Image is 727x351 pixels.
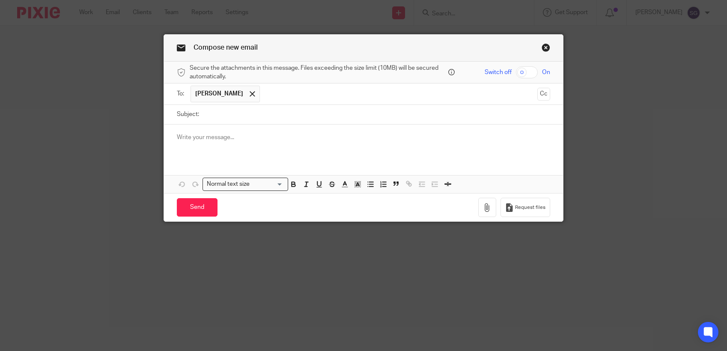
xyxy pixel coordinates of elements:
[177,89,186,98] label: To:
[537,88,550,101] button: Cc
[195,89,243,98] span: [PERSON_NAME]
[542,43,550,55] a: Close this dialog window
[205,180,251,189] span: Normal text size
[203,178,288,191] div: Search for option
[501,198,550,217] button: Request files
[252,180,283,189] input: Search for option
[515,204,545,211] span: Request files
[542,68,550,77] span: On
[194,44,258,51] span: Compose new email
[177,110,199,119] label: Subject:
[177,198,218,217] input: Send
[190,64,446,81] span: Secure the attachments in this message. Files exceeding the size limit (10MB) will be secured aut...
[485,68,512,77] span: Switch off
